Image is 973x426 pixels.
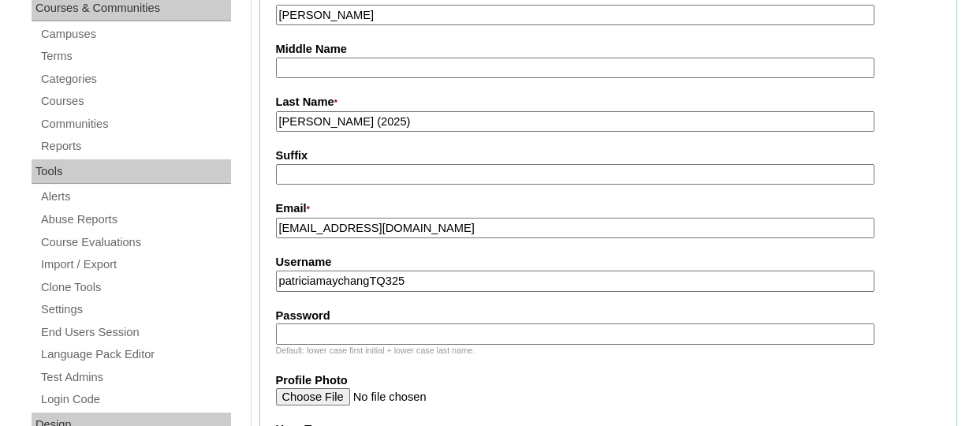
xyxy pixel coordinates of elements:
[39,47,231,66] a: Terms
[276,41,941,58] label: Middle Name
[32,159,231,185] div: Tools
[276,200,941,218] label: Email
[39,114,231,134] a: Communities
[39,92,231,111] a: Courses
[39,390,231,409] a: Login Code
[39,278,231,297] a: Clone Tools
[276,372,941,389] label: Profile Photo
[39,187,231,207] a: Alerts
[276,94,941,111] label: Last Name
[39,136,231,156] a: Reports
[276,345,941,357] div: Default: lower case first initial + lower case last name.
[39,300,231,319] a: Settings
[39,233,231,252] a: Course Evaluations
[276,254,941,271] label: Username
[39,69,231,89] a: Categories
[39,323,231,342] a: End Users Session
[39,345,231,364] a: Language Pack Editor
[39,24,231,44] a: Campuses
[39,368,231,387] a: Test Admins
[39,210,231,230] a: Abuse Reports
[276,308,941,324] label: Password
[276,148,941,164] label: Suffix
[39,255,231,275] a: Import / Export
